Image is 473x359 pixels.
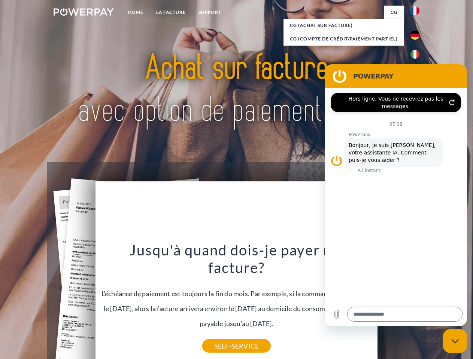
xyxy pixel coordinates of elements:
[325,64,467,326] iframe: Fenêtre de messagerie
[150,6,192,19] a: LA FACTURE
[284,19,404,32] a: CG (achat sur facture)
[100,241,373,277] h3: Jusqu'à quand dois-je payer ma facture?
[410,50,419,59] img: it
[284,32,404,46] a: CG (Compte de crédit/paiement partiel)
[384,6,404,19] a: CG
[122,6,150,19] a: Home
[72,36,401,143] img: title-powerpay_fr.svg
[100,241,373,346] div: L'échéance de paiement est toujours la fin du mois. Par exemple, si la commande a été passée le [...
[443,329,467,353] iframe: Bouton de lancement de la fenêtre de messagerie, conversation en cours
[202,339,271,353] a: SELF-SERVICE
[410,31,419,40] img: de
[410,6,419,15] img: fr
[192,6,228,19] a: Support
[54,8,114,16] img: logo-powerpay-white.svg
